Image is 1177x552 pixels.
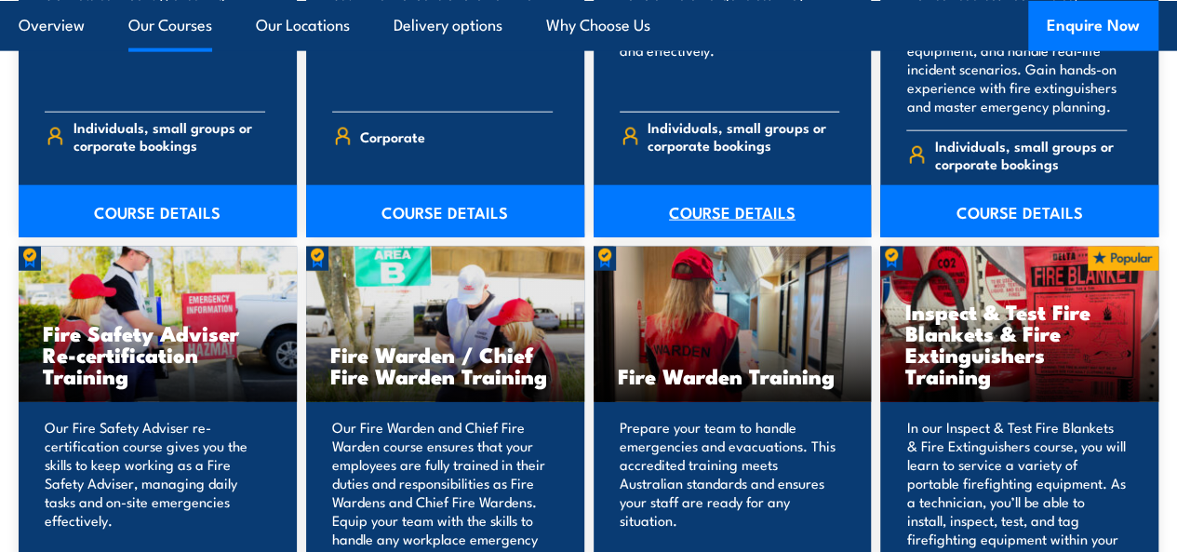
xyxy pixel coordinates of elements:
[618,365,848,386] h3: Fire Warden Training
[19,185,297,237] a: COURSE DETAILS
[904,301,1134,386] h3: Inspect & Test Fire Blankets & Fire Extinguishers Training
[648,118,839,154] span: Individuals, small groups or corporate bookings
[43,322,273,386] h3: Fire Safety Adviser Re-certification Training
[880,185,1158,237] a: COURSE DETAILS
[74,118,265,154] span: Individuals, small groups or corporate bookings
[935,137,1127,172] span: Individuals, small groups or corporate bookings
[594,185,872,237] a: COURSE DETAILS
[330,343,560,386] h3: Fire Warden / Chief Fire Warden Training
[360,122,425,151] span: Corporate
[306,185,584,237] a: COURSE DETAILS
